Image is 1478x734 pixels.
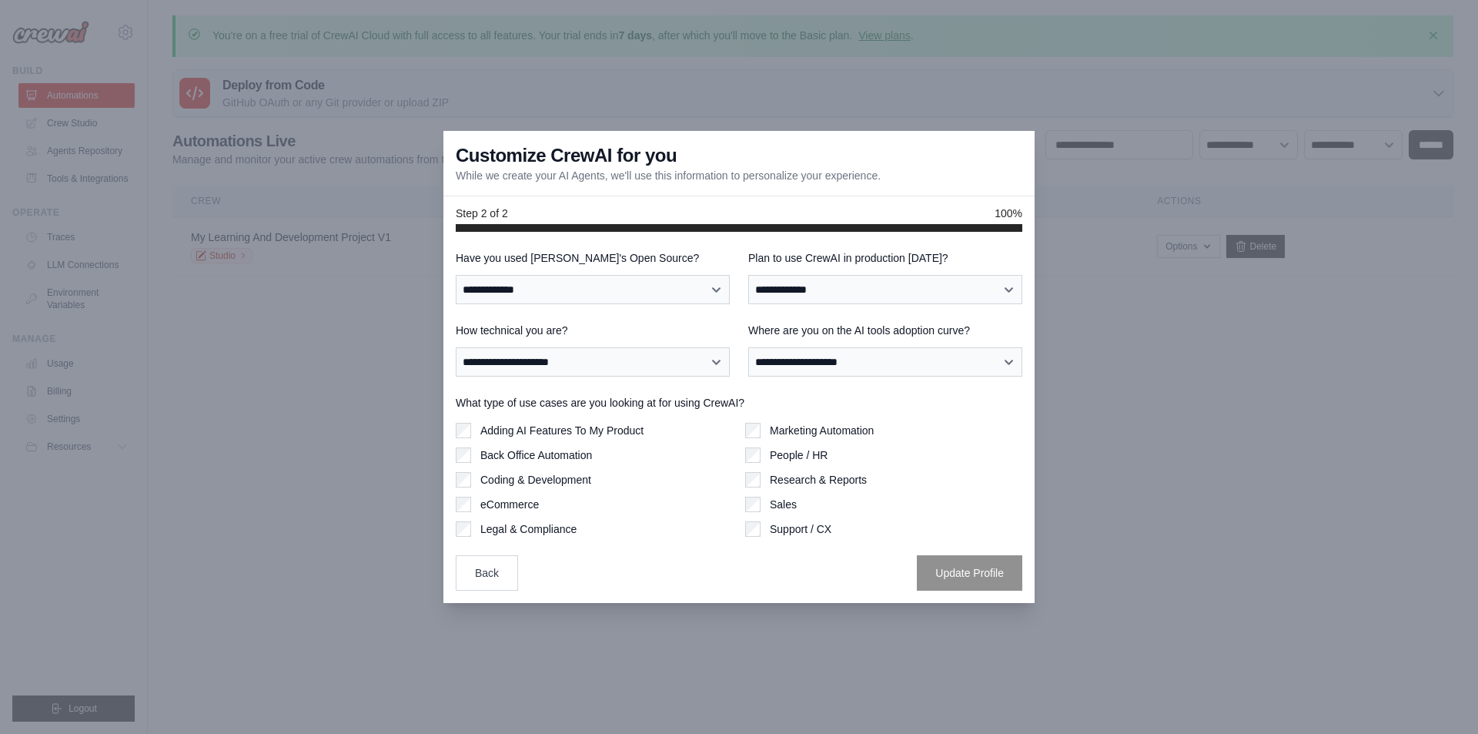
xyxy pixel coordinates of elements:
label: Coding & Development [480,472,591,488]
label: Where are you on the AI tools adoption curve? [748,323,1022,338]
label: Back Office Automation [480,447,592,463]
label: eCommerce [480,497,539,512]
label: Sales [770,497,797,512]
span: 100% [995,206,1022,221]
label: What type of use cases are you looking at for using CrewAI? [456,395,1022,411]
label: People / HR [770,447,828,463]
label: Support / CX [770,521,831,537]
iframe: Chat Widget [1401,660,1478,734]
button: Update Profile [917,555,1022,591]
label: Adding AI Features To My Product [480,423,644,438]
label: How technical you are? [456,323,730,338]
h3: Customize CrewAI for you [456,143,677,168]
label: Research & Reports [770,472,867,488]
label: Marketing Automation [770,423,874,438]
label: Legal & Compliance [480,521,577,537]
span: Step 2 of 2 [456,206,508,221]
button: Back [456,555,518,591]
label: Plan to use CrewAI in production [DATE]? [748,250,1022,266]
p: While we create your AI Agents, we'll use this information to personalize your experience. [456,168,881,183]
label: Have you used [PERSON_NAME]'s Open Source? [456,250,730,266]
